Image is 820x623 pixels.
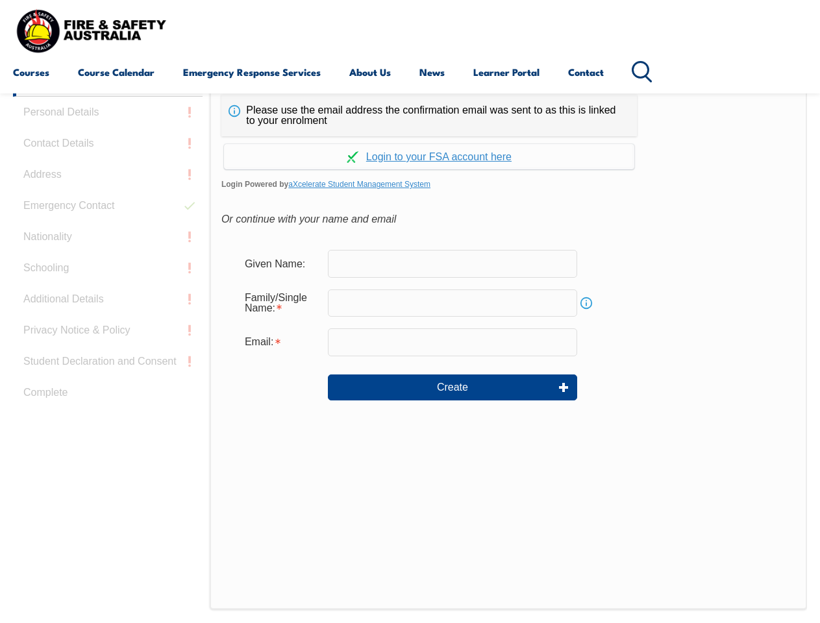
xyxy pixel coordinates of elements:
a: Info [577,294,595,312]
div: Or continue with your name and email [221,210,795,229]
span: Login Powered by [221,175,795,194]
a: aXcelerate Student Management System [288,180,430,189]
div: Given Name: [234,251,328,276]
img: Log in withaxcelerate [347,151,358,163]
a: Course Calendar [78,56,155,88]
div: Email is required. [234,330,328,354]
a: Courses [13,56,49,88]
a: Emergency Response Services [183,56,321,88]
a: Learner Portal [473,56,540,88]
a: Contact [568,56,604,88]
div: Please use the email address the confirmation email was sent to as this is linked to your enrolment [221,95,637,136]
a: About Us [349,56,391,88]
a: News [419,56,445,88]
button: Create [328,374,577,400]
div: Family/Single Name is required. [234,286,328,321]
